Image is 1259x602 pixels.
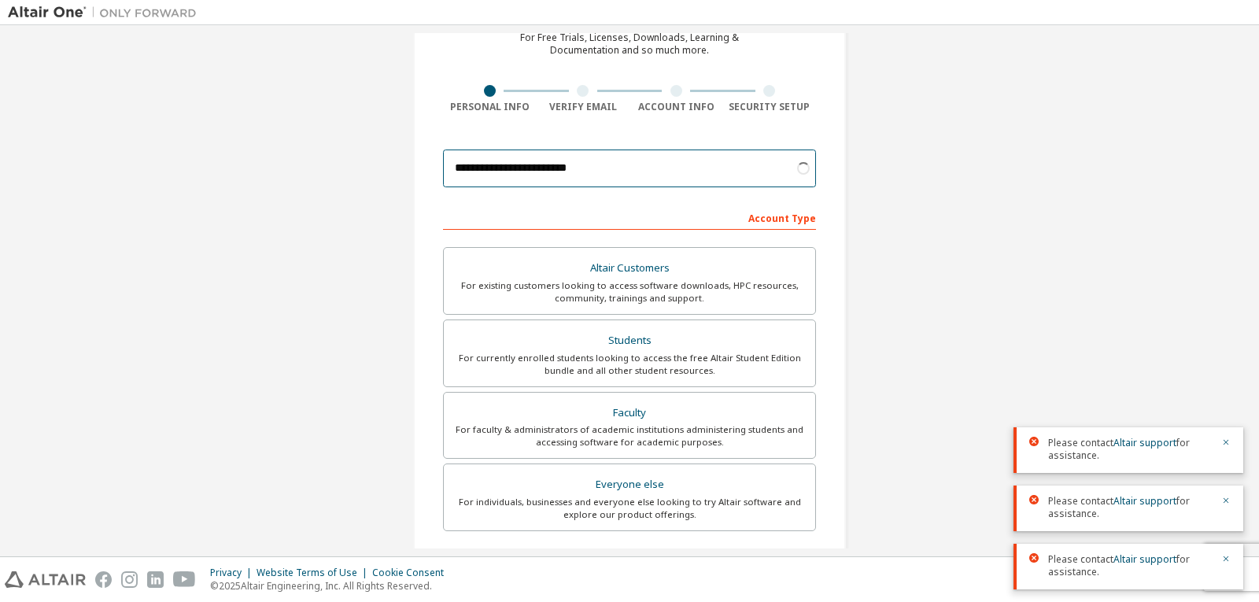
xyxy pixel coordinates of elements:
[453,402,806,424] div: Faculty
[210,567,257,579] div: Privacy
[121,571,138,588] img: instagram.svg
[453,423,806,449] div: For faculty & administrators of academic institutions administering students and accessing softwa...
[453,496,806,521] div: For individuals, businesses and everyone else looking to try Altair software and explore our prod...
[453,352,806,377] div: For currently enrolled students looking to access the free Altair Student Edition bundle and all ...
[1048,553,1212,578] span: Please contact for assistance.
[453,257,806,279] div: Altair Customers
[210,579,453,593] p: © 2025 Altair Engineering, Inc. All Rights Reserved.
[1048,495,1212,520] span: Please contact for assistance.
[443,101,537,113] div: Personal Info
[1048,437,1212,462] span: Please contact for assistance.
[257,567,372,579] div: Website Terms of Use
[147,571,164,588] img: linkedin.svg
[453,330,806,352] div: Students
[537,101,630,113] div: Verify Email
[173,571,196,588] img: youtube.svg
[629,101,723,113] div: Account Info
[453,279,806,305] div: For existing customers looking to access software downloads, HPC resources, community, trainings ...
[5,571,86,588] img: altair_logo.svg
[520,31,739,57] div: For Free Trials, Licenses, Downloads, Learning & Documentation and so much more.
[95,571,112,588] img: facebook.svg
[443,205,816,230] div: Account Type
[1113,552,1176,566] a: Altair support
[1113,494,1176,508] a: Altair support
[372,567,453,579] div: Cookie Consent
[8,5,205,20] img: Altair One
[723,101,817,113] div: Security Setup
[453,474,806,496] div: Everyone else
[1113,436,1176,449] a: Altair support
